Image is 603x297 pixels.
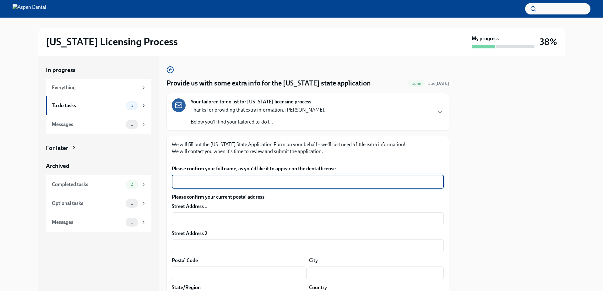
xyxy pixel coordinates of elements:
label: Country [309,284,327,291]
div: Optional tasks [52,200,123,207]
div: Messages [52,219,123,226]
span: 1 [127,201,137,206]
div: Messages [52,121,123,128]
a: In progress [46,66,151,74]
a: Archived [46,162,151,170]
span: 1 [127,122,137,127]
h2: [US_STATE] Licensing Process [46,36,178,48]
span: 1 [127,220,137,224]
a: Optional tasks1 [46,194,151,213]
span: October 18th, 2025 10:00 [427,80,449,86]
a: Messages1 [46,213,151,232]
label: Street Address 2 [172,230,207,237]
a: Everything [46,79,151,96]
a: Completed tasks2 [46,175,151,194]
label: Please confirm your full name, as you'd like it to appear on the dental license [172,165,444,172]
a: To do tasks5 [46,96,151,115]
span: Done [408,81,425,86]
label: Street Address 1 [172,203,207,210]
h4: Provide us with some extra info for the [US_STATE] state application [166,79,371,88]
img: Aspen Dental [13,4,46,14]
label: Please confirm your current postal address [172,194,444,201]
strong: [DATE] [435,81,449,86]
div: Everything [52,84,138,91]
label: State/Region [172,284,201,291]
p: Below you'll find your tailored to-do l... [191,118,325,125]
h3: 38% [540,36,557,47]
div: Completed tasks [52,181,123,188]
p: We will fill out the [US_STATE] State Application Form on your behalf – we'll just need a little ... [172,141,444,155]
a: Messages1 [46,115,151,134]
strong: My progress [472,35,499,42]
span: Due [427,81,449,86]
span: 2 [127,182,137,187]
label: City [309,257,318,264]
div: For later [46,144,68,152]
a: For later [46,144,151,152]
label: Postal Code [172,257,198,264]
span: 5 [127,103,137,108]
strong: Your tailored to-do list for [US_STATE] licensing process [191,98,311,105]
p: Thanks for providing that extra information, [PERSON_NAME]. [191,107,325,113]
div: To do tasks [52,102,123,109]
